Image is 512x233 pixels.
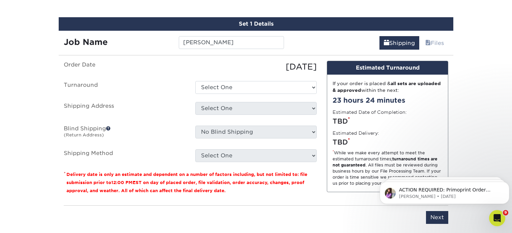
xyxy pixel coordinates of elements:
input: Enter a job name [179,36,284,49]
small: (Return Address) [64,132,104,137]
span: files [425,40,431,46]
label: Blind Shipping [59,126,190,141]
p: Message from Erica, sent 7w ago [22,26,124,32]
small: Delivery date is only an estimate and dependent on a number of factors including, but not limited... [66,172,307,193]
a: Shipping [379,36,419,50]
label: Turnaround [59,81,190,94]
label: Order Date [59,61,190,73]
div: If your order is placed & within the next: [333,80,443,94]
span: 9 [503,210,508,215]
div: TBD [333,116,443,126]
strong: turnaround times are not guaranteed [333,156,437,167]
iframe: Intercom notifications message [377,167,512,215]
label: Shipping Address [59,102,190,118]
div: [DATE] [190,61,322,73]
strong: Job Name [64,37,108,47]
div: 23 hours 24 minutes [333,95,443,105]
span: ACTION REQUIRED: Primoprint Order [PHONE_NUMBER] Thank you for placing your print order with Prim... [22,20,123,139]
div: Estimated Turnaround [327,61,448,75]
label: Shipping Method [59,149,190,162]
label: Estimated Delivery: [333,130,379,136]
label: Estimated Date of Completion: [333,109,407,115]
span: 12:00 PM [111,180,133,185]
div: TBD [333,137,443,147]
div: Set 1 Details [59,17,453,31]
input: Next [426,211,448,224]
span: shipping [384,40,389,46]
iframe: Intercom live chat [489,210,505,226]
div: While we make every attempt to meet the estimated turnaround times; . All files must be reviewed ... [333,150,443,186]
a: Files [421,36,448,50]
